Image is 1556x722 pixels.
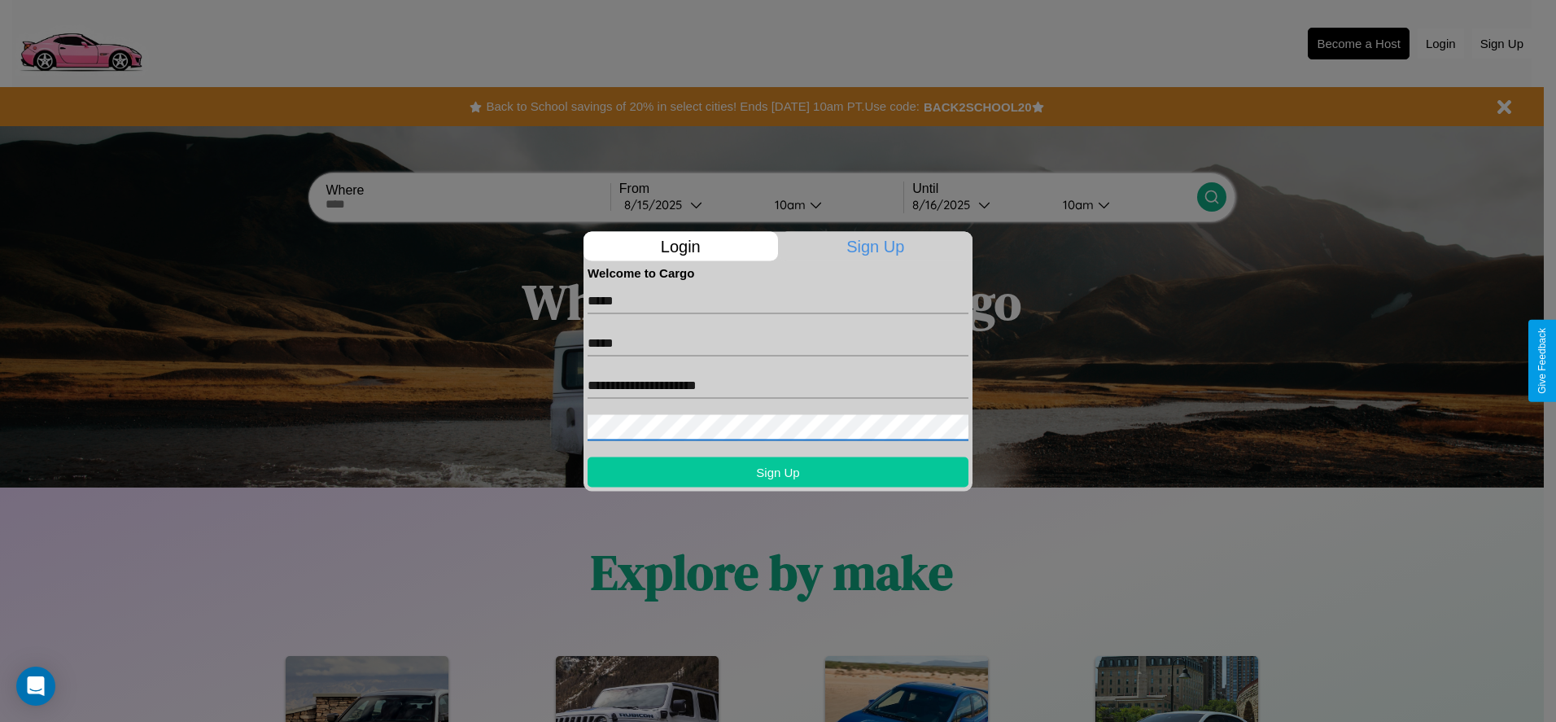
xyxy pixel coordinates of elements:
[588,265,968,279] h4: Welcome to Cargo
[779,231,973,260] p: Sign Up
[1536,328,1548,394] div: Give Feedback
[583,231,778,260] p: Login
[588,457,968,487] button: Sign Up
[16,667,55,706] div: Open Intercom Messenger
